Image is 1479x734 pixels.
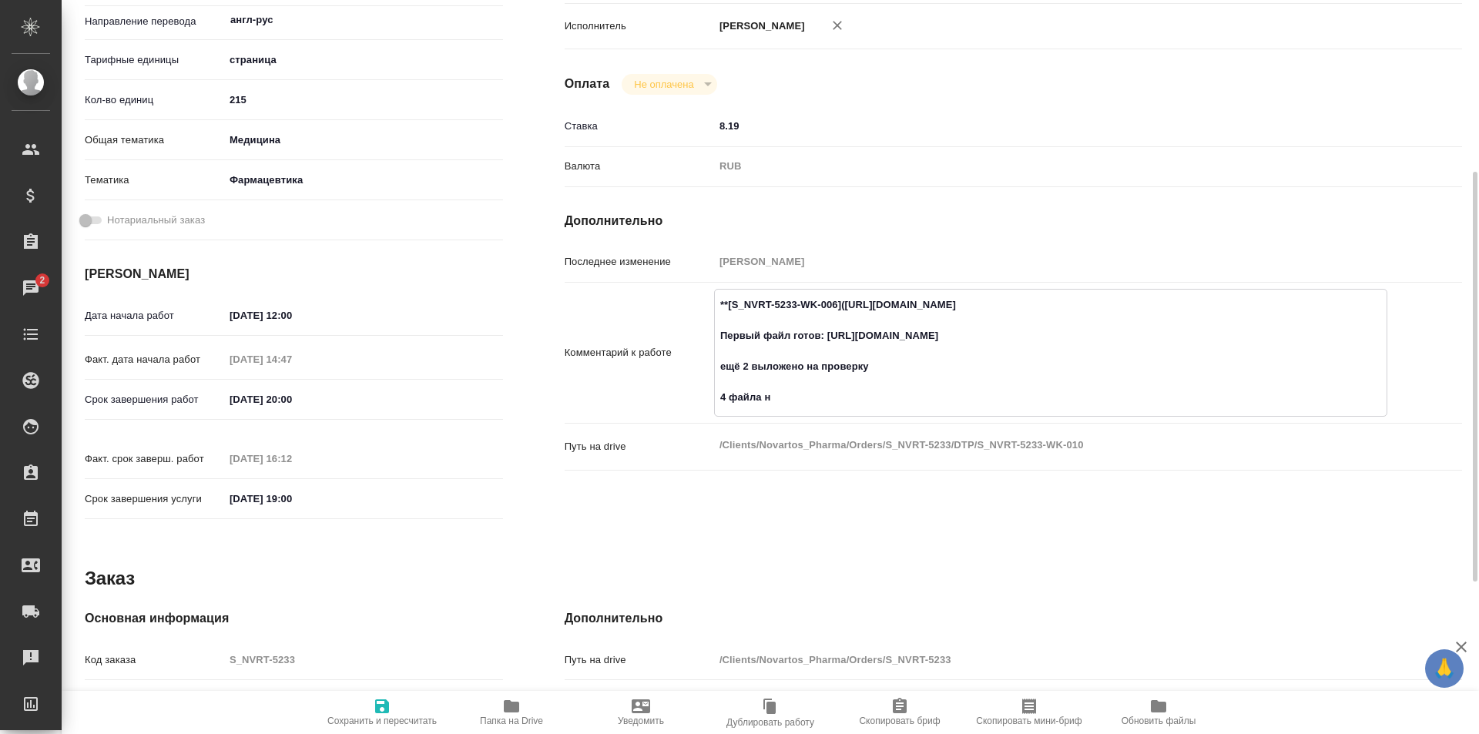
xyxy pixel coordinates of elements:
button: Не оплачена [629,78,698,91]
input: ✎ Введи что-нибудь [224,388,359,411]
p: Срок завершения услуги [85,491,224,507]
button: Сохранить и пересчитать [317,691,447,734]
h4: Дополнительно [565,212,1462,230]
span: Папка на Drive [480,716,543,726]
p: Дата начала работ [85,308,224,323]
p: Тематика [85,173,224,188]
span: Обновить файлы [1122,716,1196,726]
textarea: /Clients/Novartos_Pharma/Orders/S_NVRT-5233/DTP/S_NVRT-5233-WK-010 [714,432,1387,458]
input: ✎ Введи что-нибудь [224,488,359,510]
input: Пустое поле [224,649,503,671]
span: 🙏 [1431,652,1457,685]
p: Кол-во единиц [85,92,224,108]
p: Тарифные единицы [85,52,224,68]
span: 2 [30,273,54,288]
span: Уведомить [618,716,664,726]
input: ✎ Введи что-нибудь [224,304,359,327]
p: Путь на drive [565,439,714,454]
textarea: **[S_NVRT-5233-WK-006]([URL][DOMAIN_NAME] Первый файл готов: [URL][DOMAIN_NAME] ещё 2 выложено на... [715,292,1387,411]
input: Пустое поле [714,250,1387,273]
p: Общая тематика [85,132,224,148]
p: Исполнитель [565,18,714,34]
button: Удалить исполнителя [820,8,854,42]
h4: Основная информация [85,609,503,628]
input: ✎ Введи что-нибудь [224,89,503,111]
p: Валюта [565,159,714,174]
h4: [PERSON_NAME] [85,265,503,283]
button: Скопировать мини-бриф [964,691,1094,734]
span: Дублировать работу [726,717,814,728]
button: 🙏 [1425,649,1464,688]
button: Уведомить [576,691,706,734]
p: Направление перевода [85,14,224,29]
p: Последнее изменение [565,254,714,270]
div: Не оплачена [622,74,716,95]
h4: Дополнительно [565,609,1462,628]
input: Пустое поле [714,689,1387,711]
h2: Заказ [85,566,135,591]
p: [PERSON_NAME] [714,18,805,34]
span: Скопировать бриф [859,716,940,726]
input: Пустое поле [224,689,503,711]
p: Комментарий к работе [565,345,714,360]
div: RUB [714,153,1387,179]
button: Дублировать работу [706,691,835,734]
span: Нотариальный заказ [107,213,205,228]
h4: Оплата [565,75,610,93]
p: Срок завершения работ [85,392,224,407]
p: Факт. дата начала работ [85,352,224,367]
button: Скопировать бриф [835,691,964,734]
p: Факт. срок заверш. работ [85,451,224,467]
p: Код заказа [85,652,224,668]
input: Пустое поле [224,447,359,470]
button: Open [495,18,498,22]
a: 2 [4,269,58,307]
span: Сохранить и пересчитать [327,716,437,726]
p: Путь на drive [565,652,714,668]
input: ✎ Введи что-нибудь [714,115,1387,137]
div: Фармацевтика [224,167,503,193]
input: Пустое поле [224,348,359,370]
p: Ставка [565,119,714,134]
button: Обновить файлы [1094,691,1223,734]
div: страница [224,47,503,73]
span: Скопировать мини-бриф [976,716,1082,726]
button: Папка на Drive [447,691,576,734]
input: Пустое поле [714,649,1387,671]
div: Медицина [224,127,503,153]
